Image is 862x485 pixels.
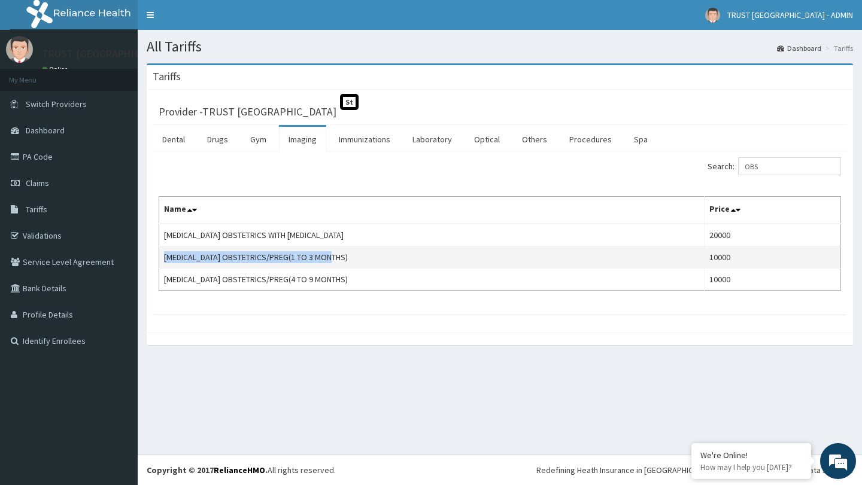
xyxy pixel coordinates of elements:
[708,157,841,175] label: Search:
[705,269,841,291] td: 10000
[279,127,326,152] a: Imaging
[214,465,265,475] a: RelianceHMO
[159,106,336,117] h3: Provider - TRUST [GEOGRAPHIC_DATA]
[153,127,195,152] a: Dental
[26,125,65,136] span: Dashboard
[153,71,181,82] h3: Tariffs
[822,43,853,53] li: Tariffs
[705,224,841,246] td: 20000
[777,43,821,53] a: Dashboard
[22,60,48,90] img: d_794563401_company_1708531726252_794563401
[147,465,268,475] strong: Copyright © 2017 .
[340,94,359,110] span: St
[159,269,705,291] td: [MEDICAL_DATA] OBSTETRICS/PREG(4 TO 9 MONTHS)
[705,197,841,224] th: Price
[241,127,276,152] a: Gym
[138,455,862,485] footer: All rights reserved.
[329,127,400,152] a: Immunizations
[26,204,47,215] span: Tariffs
[62,67,201,83] div: Chat with us now
[700,450,802,460] div: We're Online!
[159,246,705,269] td: [MEDICAL_DATA] OBSTETRICS/PREG(1 TO 3 MONTHS)
[560,127,621,152] a: Procedures
[738,157,841,175] input: Search:
[512,127,557,152] a: Others
[159,224,705,246] td: [MEDICAL_DATA] OBSTETRICS WITH [MEDICAL_DATA]
[6,327,228,368] textarea: Type your message and hit 'Enter'
[6,36,33,63] img: User Image
[727,10,853,20] span: TRUST [GEOGRAPHIC_DATA] - ADMIN
[42,48,213,59] p: TRUST [GEOGRAPHIC_DATA] - ADMIN
[196,6,225,35] div: Minimize live chat window
[26,99,87,109] span: Switch Providers
[536,464,853,476] div: Redefining Heath Insurance in [GEOGRAPHIC_DATA] using Telemedicine and Data Science!
[624,127,657,152] a: Spa
[465,127,509,152] a: Optical
[198,127,238,152] a: Drugs
[147,39,853,54] h1: All Tariffs
[700,462,802,472] p: How may I help you today?
[42,65,71,74] a: Online
[159,197,705,224] th: Name
[705,8,720,23] img: User Image
[69,151,165,272] span: We're online!
[26,178,49,188] span: Claims
[705,246,841,269] td: 10000
[403,127,462,152] a: Laboratory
